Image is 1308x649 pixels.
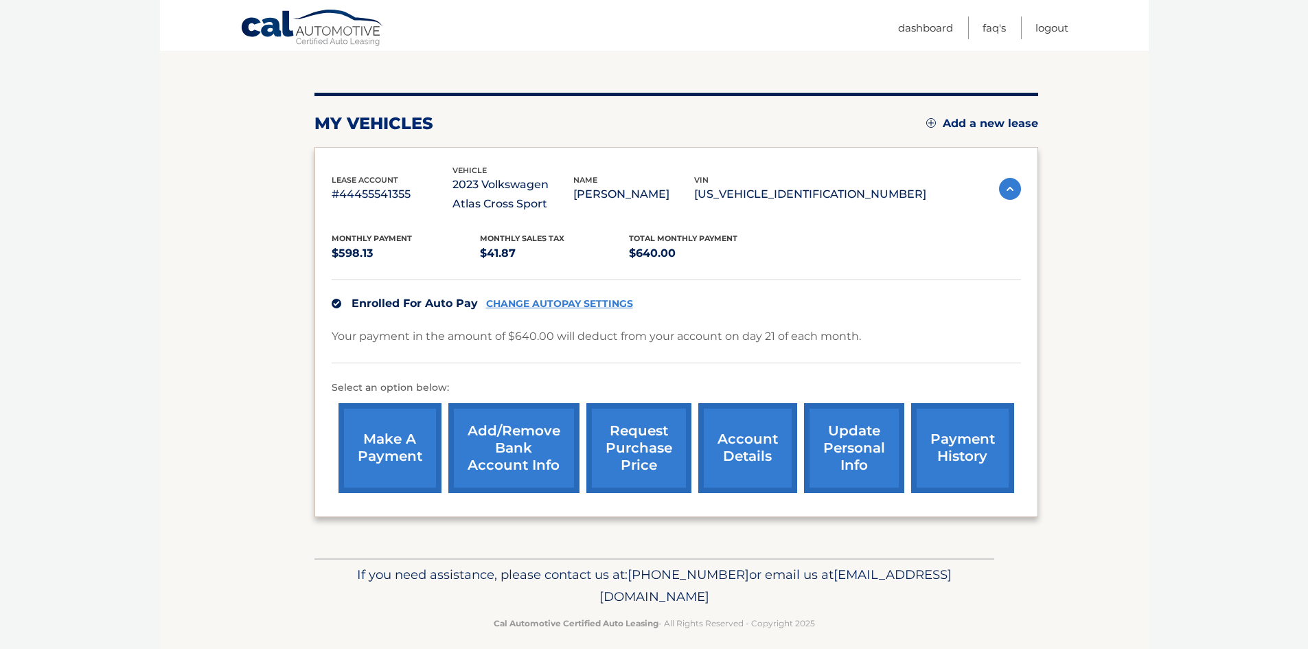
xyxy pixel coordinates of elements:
[332,327,861,346] p: Your payment in the amount of $640.00 will deduct from your account on day 21 of each month.
[573,175,597,185] span: name
[586,403,691,493] a: request purchase price
[629,234,737,243] span: Total Monthly Payment
[339,403,441,493] a: make a payment
[332,299,341,308] img: check.svg
[804,403,904,493] a: update personal info
[1035,16,1068,39] a: Logout
[352,297,478,310] span: Enrolled For Auto Pay
[332,185,452,204] p: #44455541355
[332,380,1021,396] p: Select an option below:
[332,175,398,185] span: lease account
[480,244,629,263] p: $41.87
[314,113,433,134] h2: my vehicles
[448,403,580,493] a: Add/Remove bank account info
[911,403,1014,493] a: payment history
[323,564,985,608] p: If you need assistance, please contact us at: or email us at
[999,178,1021,200] img: accordion-active.svg
[628,567,749,582] span: [PHONE_NUMBER]
[323,616,985,630] p: - All Rights Reserved - Copyright 2025
[926,117,1038,130] a: Add a new lease
[573,185,694,204] p: [PERSON_NAME]
[494,618,658,628] strong: Cal Automotive Certified Auto Leasing
[983,16,1006,39] a: FAQ's
[898,16,953,39] a: Dashboard
[480,234,564,243] span: Monthly sales Tax
[452,175,573,214] p: 2023 Volkswagen Atlas Cross Sport
[486,298,633,310] a: CHANGE AUTOPAY SETTINGS
[452,166,487,175] span: vehicle
[694,175,709,185] span: vin
[332,244,481,263] p: $598.13
[698,403,797,493] a: account details
[332,234,412,243] span: Monthly Payment
[240,9,385,49] a: Cal Automotive
[694,185,926,204] p: [US_VEHICLE_IDENTIFICATION_NUMBER]
[926,118,936,128] img: add.svg
[629,244,778,263] p: $640.00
